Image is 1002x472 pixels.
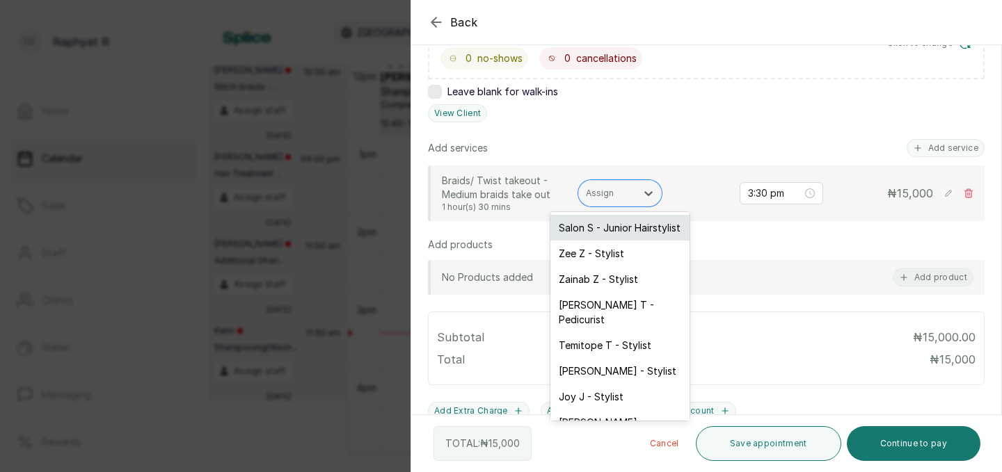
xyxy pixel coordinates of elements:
[428,141,488,155] p: Add services
[550,409,690,450] div: [PERSON_NAME] - Hairstylist
[887,185,933,202] p: ₦
[428,238,493,252] p: Add products
[445,437,520,450] p: TOTAL: ₦
[541,402,640,420] button: Add promo code
[939,352,976,366] span: 15,000
[576,51,637,65] span: cancellations
[651,402,736,420] button: Add discount
[450,14,478,31] span: Back
[897,186,933,200] span: 15,000
[550,266,690,292] div: Zainab Z - Stylist
[564,51,571,65] span: 0
[550,384,690,409] div: Joy J - Stylist
[442,270,533,284] p: No Products added
[550,241,690,266] div: Zee Z - Stylist
[442,202,567,213] p: 1 hour(s) 30 mins
[428,402,530,420] button: Add Extra Charge
[550,215,690,241] div: Salon S - Junior Hairstylist
[428,104,487,122] button: View Client
[477,51,523,65] span: no-shows
[437,329,484,345] p: Subtotal
[550,358,690,384] div: [PERSON_NAME] - Stylist
[447,85,558,99] span: Leave blank for walk-ins
[488,437,520,449] span: 15,000
[466,51,472,65] span: 0
[748,186,802,201] input: Select time
[907,139,985,157] button: Add service
[550,332,690,358] div: Temitope T - Stylist
[428,14,478,31] button: Back
[913,329,976,345] p: ₦15,000.00
[930,351,976,368] p: ₦
[639,426,690,461] button: Cancel
[696,426,841,461] button: Save appointment
[437,351,465,368] p: Total
[550,292,690,332] div: [PERSON_NAME] T - Pedicurist
[847,426,981,461] button: Continue to pay
[442,174,567,202] p: Braids/ Twist takeout - Medium braids take out
[893,268,973,286] button: Add product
